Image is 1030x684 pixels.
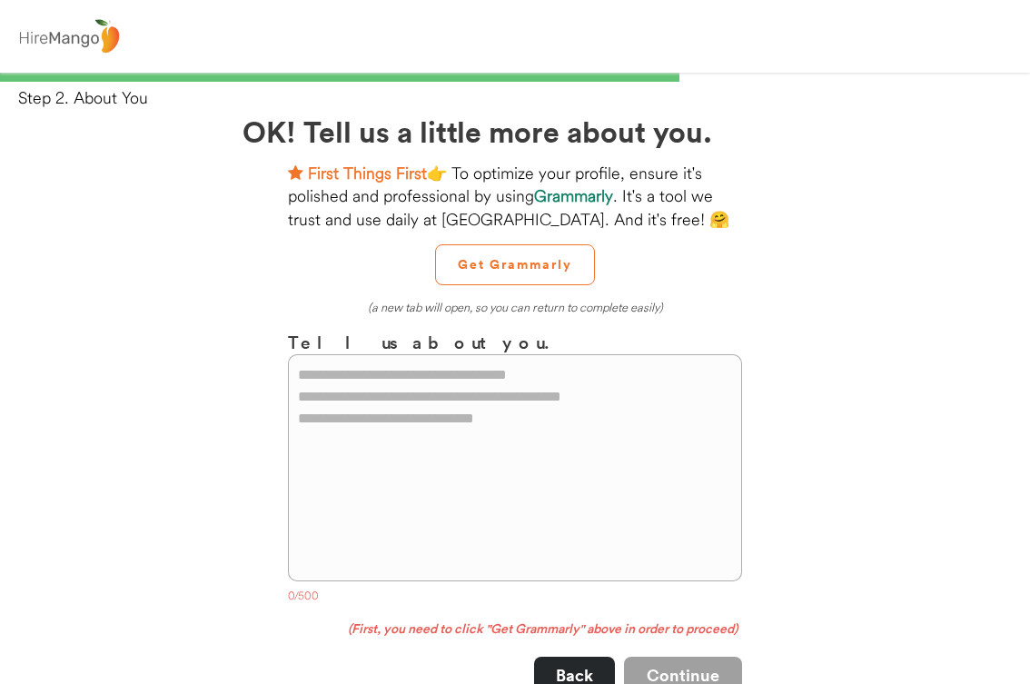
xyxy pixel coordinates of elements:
div: (First, you need to click "Get Grammarly" above in order to proceed) [288,620,742,639]
div: 66% [4,73,1026,82]
h2: OK! Tell us a little more about you. [243,109,787,153]
em: (a new tab will open, so you can return to complete easily) [368,300,663,314]
strong: Grammarly [534,185,613,206]
div: 0/500 [288,589,742,607]
div: 👉 To optimize your profile, ensure it's polished and professional by using . It's a tool we trust... [288,162,742,231]
img: logo%20-%20hiremango%20gray.png [14,15,124,58]
strong: First Things First [308,163,427,183]
h3: Tell us about you. [288,329,742,355]
div: Step 2. About You [18,86,1030,109]
button: Get Grammarly [435,244,595,285]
